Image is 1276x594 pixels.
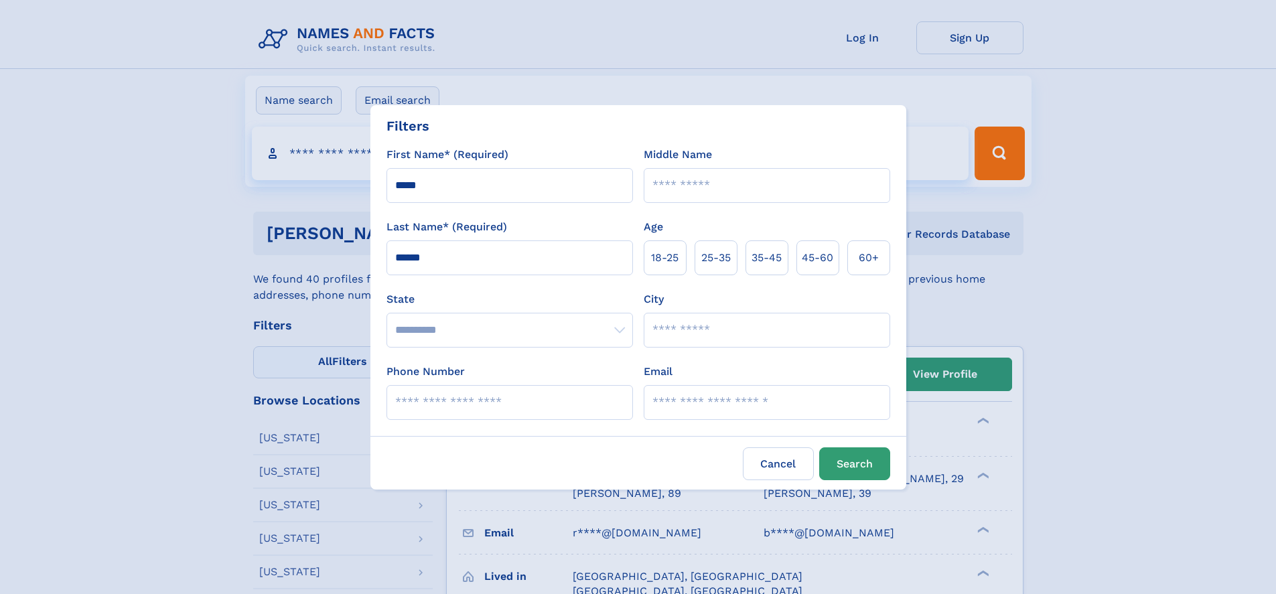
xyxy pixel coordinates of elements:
span: 25‑35 [701,250,731,266]
label: City [644,291,664,307]
span: 18‑25 [651,250,679,266]
label: Middle Name [644,147,712,163]
span: 45‑60 [802,250,833,266]
span: 60+ [859,250,879,266]
label: Cancel [743,447,814,480]
label: Email [644,364,672,380]
label: Last Name* (Required) [386,219,507,235]
label: State [386,291,633,307]
span: 35‑45 [752,250,782,266]
button: Search [819,447,890,480]
div: Filters [386,116,429,136]
label: Age [644,219,663,235]
label: First Name* (Required) [386,147,508,163]
label: Phone Number [386,364,465,380]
